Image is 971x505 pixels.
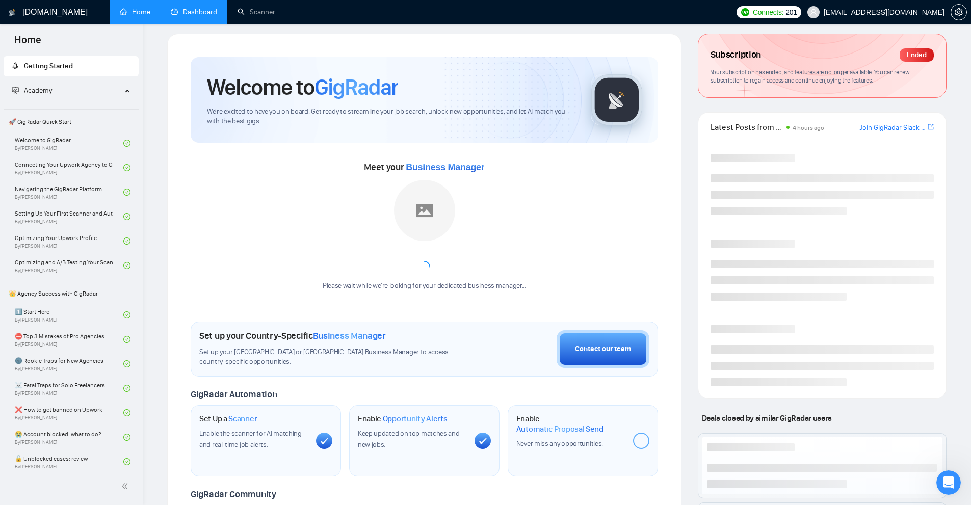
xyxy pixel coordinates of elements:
p: GigRadar Quick Start [10,91,181,101]
a: 🌚 Rookie Traps for New AgenciesBy[PERSON_NAME] [15,353,123,375]
span: double-left [121,481,132,491]
h1: Enable [516,414,625,434]
a: Setting Up Your First Scanner and Auto-BidderBy[PERSON_NAME] [15,205,123,228]
span: check-circle [123,311,130,318]
span: Deals closed by similar GigRadar users [698,409,836,427]
img: logo [9,5,16,21]
span: check-circle [123,360,130,367]
a: ☠️ Fatal Traps for Solo FreelancersBy[PERSON_NAME] [15,377,123,400]
span: Opportunity Alerts [383,414,448,424]
a: 1️⃣ Start HereBy[PERSON_NAME] [15,304,123,326]
p: Upwork Basics [10,130,181,141]
input: Search for help [7,28,197,47]
span: Automatic Proposal Send [516,424,603,434]
button: Contact our team [557,330,649,368]
a: searchScanner [238,8,275,16]
span: 4 articles [10,143,43,154]
h1: Welcome to [207,73,398,101]
span: 2 articles [10,302,43,313]
h1: Help [89,5,117,22]
button: setting [951,4,967,20]
a: homeHome [120,8,150,16]
span: Latest Posts from the GigRadar Community [711,121,783,134]
span: user [810,9,817,16]
span: check-circle [123,213,130,220]
span: 👑 Agency Success with GigRadar [5,283,138,304]
span: fund-projection-screen [12,87,19,94]
span: Subscription [711,46,761,64]
a: export [928,122,934,132]
button: Help [136,318,204,359]
span: Help [161,343,179,351]
span: check-circle [123,189,130,196]
span: check-circle [123,336,130,343]
span: Home [23,343,44,351]
span: check-circle [123,140,130,147]
span: We're excited to have you on board. Get ready to streamline your job search, unlock new opportuni... [207,107,574,126]
span: 6 articles [10,262,43,273]
span: Academy [12,86,52,95]
p: Dashboard [10,170,181,181]
a: Connecting Your Upwork Agency to GigRadarBy[PERSON_NAME] [15,156,123,179]
span: Business Manager [313,330,386,341]
span: 4 hours ago [793,124,824,131]
h1: Set Up a [199,414,257,424]
span: GigRadar Automation [191,389,277,400]
p: Using Auto Bidder [10,250,181,260]
div: Please wait while we're looking for your dedicated business manager... [317,281,532,291]
span: Academy [24,86,52,95]
a: 🔓 Unblocked cases: reviewBy[PERSON_NAME] [15,450,123,473]
iframe: Intercom live chat [936,470,961,495]
span: check-circle [123,409,130,416]
a: setting [951,8,967,16]
span: Scanner [228,414,257,424]
span: loading [417,260,431,274]
span: 4 articles [10,183,43,194]
span: 15 articles [10,223,47,233]
span: 201 [785,7,797,18]
p: Notifications [10,289,181,300]
a: Welcome to GigRadarBy[PERSON_NAME] [15,132,123,154]
span: Never miss any opportunities. [516,439,603,448]
span: export [928,123,934,131]
button: go back [7,4,26,23]
span: Connects: [753,7,783,18]
img: upwork-logo.png [741,8,749,16]
span: Messages [85,343,120,351]
span: Business Manager [406,162,484,172]
a: Optimizing and A/B Testing Your Scanner for Better ResultsBy[PERSON_NAME] [15,254,123,277]
div: Contact our team [575,343,631,355]
span: check-circle [123,458,130,465]
li: Getting Started [4,56,139,76]
a: ⛔ Top 3 Mistakes of Pro AgenciesBy[PERSON_NAME] [15,328,123,351]
span: check-circle [123,237,130,245]
span: Keep updated on top matches and new jobs. [358,429,460,449]
span: check-circle [123,262,130,269]
span: 20 articles [10,103,47,114]
img: gigradar-logo.png [591,74,642,125]
a: Optimizing Your Upwork ProfileBy[PERSON_NAME] [15,230,123,252]
h2: 9 collections [10,62,194,74]
div: Search for helpSearch for help [7,28,197,47]
span: 🚀 GigRadar Quick Start [5,112,138,132]
span: check-circle [123,385,130,392]
a: dashboardDashboard [171,8,217,16]
p: Setting up a Scanner [10,210,181,221]
span: check-circle [123,164,130,171]
a: Navigating the GigRadar PlatformBy[PERSON_NAME] [15,181,123,203]
span: Enable the scanner for AI matching and real-time job alerts. [199,429,302,449]
img: placeholder.png [394,180,455,241]
div: Ended [900,48,934,62]
a: ❌ How to get banned on UpworkBy[PERSON_NAME] [15,402,123,424]
h1: Enable [358,414,448,424]
span: Getting Started [24,62,73,70]
a: Join GigRadar Slack Community [859,122,926,134]
button: Messages [68,318,136,359]
span: Meet your [364,162,484,173]
span: setting [951,8,966,16]
span: Home [6,33,49,54]
span: Your subscription has ended, and features are no longer available. You can renew subscription to ... [711,68,910,85]
span: rocket [12,62,19,69]
a: 😭 Account blocked: what to do?By[PERSON_NAME] [15,426,123,448]
span: check-circle [123,434,130,441]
